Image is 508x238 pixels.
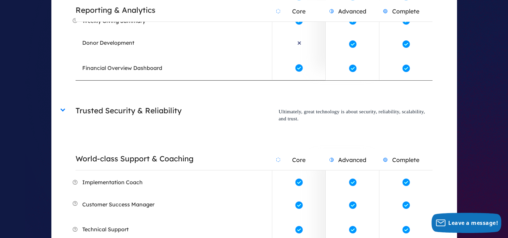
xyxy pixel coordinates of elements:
em: Financial Overview Dashboard [82,65,162,71]
h2: Complete [379,0,432,21]
p: Ultimately, great technology is about security, reliability, scalability, and trust. [272,101,432,129]
h2: Core [272,149,325,170]
h2: Reporting & Analytics [76,1,272,18]
h2: Advanced [326,0,379,21]
h2: Trusted Security & Reliability [76,102,272,119]
button: Leave a message! [431,213,501,233]
em: Donor Development [82,39,134,46]
h2: Core [272,0,325,21]
span: Leave a message! [448,219,498,227]
h2: World-class Support & Coaching [76,150,272,167]
span: Customer Success Manager [82,201,154,211]
h2: Complete [379,149,432,170]
span: Implementation Coach [82,177,143,187]
h2: Advanced [326,149,379,170]
span: Technical Support [82,224,129,234]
